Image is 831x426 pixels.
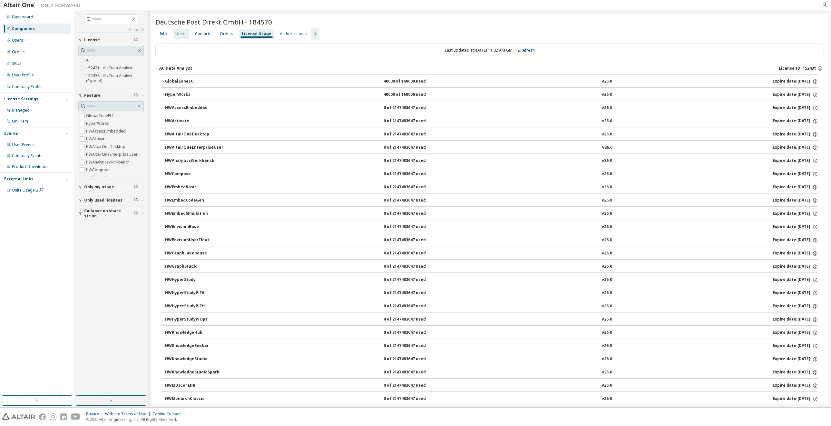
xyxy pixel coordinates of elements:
[602,105,612,111] div: v26.0
[78,193,144,207] button: Only used licenses
[384,396,442,402] div: 0 of 2147483647 used
[773,211,818,217] div: Expire date: [DATE]
[242,31,271,36] div: License Usage
[86,143,127,151] label: HWAltairOneDesktop
[86,135,108,143] label: HWActivate
[773,237,818,243] div: Expire date: [DATE]
[384,264,442,270] div: 0 of 2147483647 used
[773,105,818,111] div: Expire date: [DATE]
[384,370,442,375] div: 0 of 2147483647 used
[195,31,211,36] div: Contacts
[280,31,307,36] div: Authorizations
[165,277,223,283] div: HWHyperStudy
[12,26,35,31] div: Companies
[773,118,818,124] div: Expire date: [DATE]
[165,392,818,406] button: HWMonarchClassic0 of 2147483647 usedv26.0Expire date:[DATE]
[4,176,34,182] div: External Links
[384,211,442,217] div: 0 of 2147483647 used
[384,224,442,230] div: 0 of 2147483647 used
[602,343,612,349] div: v26.0
[165,246,818,261] button: HWGraphLakehouse0 of 2147483647 usedv26.0Expire date:[DATE]
[165,379,818,393] button: HWMDICoreDB0 of 2147483647 usedv26.0Expire date:[DATE]
[86,56,92,64] label: All
[165,105,223,111] div: HWAccessEmbedded
[165,158,223,164] div: HWAnalyticsWorkbench
[521,47,535,53] a: Refresh
[165,299,818,313] button: HWHyperStudyPiFit0 of 2147483647 usedv26.0Expire date:[DATE]
[165,396,223,402] div: HWMonarchClassic
[165,141,818,155] button: HWAltairOneEnterpriseUser0 of 2147483647 usedv26.0Expire date:[DATE]
[86,174,116,182] label: HWEmbedBasic
[134,37,138,43] span: Clear filter
[773,370,818,375] div: Expire date: [DATE]
[773,184,818,190] div: Expire date: [DATE]
[602,79,612,84] div: v26.0
[602,145,612,151] div: v26.0
[165,101,818,115] button: HWAccessEmbedded0 of 2147483647 usedv26.0Expire date:[DATE]
[220,31,233,36] div: Orders
[134,184,138,190] span: Clear filter
[773,171,818,177] div: Expire date: [DATE]
[165,127,818,142] button: HWAltairOneDesktop0 of 2147483647 usedv26.0Expire date:[DATE]
[134,211,138,216] span: Clear filter
[773,317,818,322] div: Expire date: [DATE]
[602,370,612,375] div: v26.0
[773,343,818,349] div: Expire date: [DATE]
[12,153,43,158] div: Company Events
[773,198,818,203] div: Expire date: [DATE]
[165,211,223,217] div: HWEmbedSimulation
[165,237,223,243] div: HWEnvisionUserFloat
[134,198,138,203] span: Clear filter
[86,120,110,127] label: HyperWorks
[165,251,223,256] div: HWGraphLakehouse
[165,343,223,349] div: HWKnowledgeSeeker
[39,413,46,420] img: facebook.svg
[384,79,442,84] div: 40000 of 160000 used
[78,27,144,33] a: Clear all
[773,264,818,270] div: Expire date: [DATE]
[84,208,134,219] span: Collapse on share string
[602,356,612,362] div: v26.0
[155,61,824,75] button: AU Data AnalystLicense ID: 152431
[602,277,612,283] div: v26.0
[12,187,44,193] span: Units Usage BI
[773,290,818,296] div: Expire date: [DATE]
[160,31,167,36] div: Info
[78,33,144,47] button: License
[165,356,223,362] div: HWKnowledgeStudio
[165,145,223,151] div: HWAltairOneEnterpriseUser
[384,251,442,256] div: 0 of 2147483647 used
[165,154,818,168] button: HWAnalyticsWorkbench0 of 2147483647 usedv26.0Expire date:[DATE]
[159,66,192,71] div: AU Data Analyst
[165,264,223,270] div: HWGraphStudio
[602,303,612,309] div: v26.0
[165,184,223,190] div: HWEmbedBasic
[384,383,442,389] div: 0 of 2147483647 used
[602,237,612,243] div: v26.0
[165,383,223,389] div: HWMDICoreDB
[602,290,612,296] div: v26.0
[86,112,114,120] label: GlobalZoneEU
[773,396,818,402] div: Expire date: [DATE]
[773,277,818,283] div: Expire date: [DATE]
[152,411,186,417] div: Cookie Consent
[12,164,49,169] div: Product Downloads
[165,193,818,208] button: HWEmbedCodeGen0 of 2147483647 usedv26.0Expire date:[DATE]
[155,17,272,26] span: Deutsche Post Direkt GmbH - 184570
[165,79,223,84] div: GlobalZoneEU
[602,184,612,190] div: v26.0
[602,330,612,336] div: v26.0
[86,158,131,166] label: HWAnalyticsWorkbench
[165,312,818,327] button: HWHyperStudyPiOpt0 of 2147483647 usedv26.0Expire date:[DATE]
[384,290,442,296] div: 0 of 2147483647 used
[773,132,818,137] div: Expire date: [DATE]
[86,166,112,174] label: HWCompose
[50,413,56,420] img: instagram.svg
[12,84,43,89] div: Company Profile
[384,184,442,190] div: 0 of 2147483647 used
[602,198,612,203] div: v26.0
[165,220,818,234] button: HWEnvisionBase0 of 2147483647 usedv26.0Expire date:[DATE]
[78,180,144,194] button: Only my usage
[384,356,442,362] div: 0 of 2147483647 used
[773,356,818,362] div: Expire date: [DATE]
